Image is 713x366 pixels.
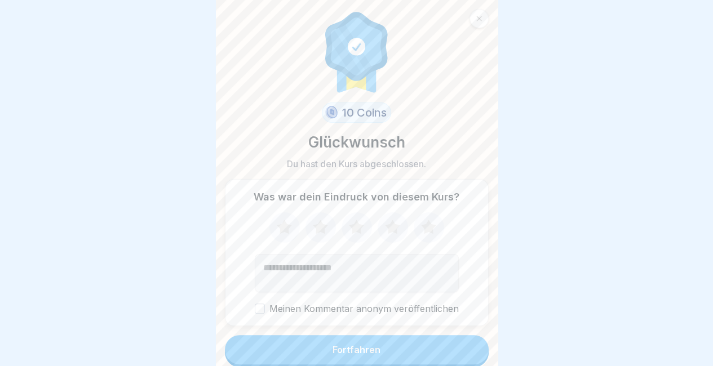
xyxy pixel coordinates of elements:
[255,303,459,314] label: Meinen Kommentar anonym veröffentlichen
[225,335,489,364] button: Fortfahren
[287,158,426,170] p: Du hast den Kurs abgeschlossen.
[333,345,380,355] div: Fortfahren
[255,303,265,314] button: Meinen Kommentar anonym veröffentlichen
[254,191,459,203] p: Was war dein Eindruck von diesem Kurs?
[319,9,395,93] img: completion.svg
[255,254,459,292] textarea: Kommentar (optional)
[324,104,340,121] img: coin.svg
[322,102,392,123] div: 10 Coins
[308,132,405,153] p: Glückwunsch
